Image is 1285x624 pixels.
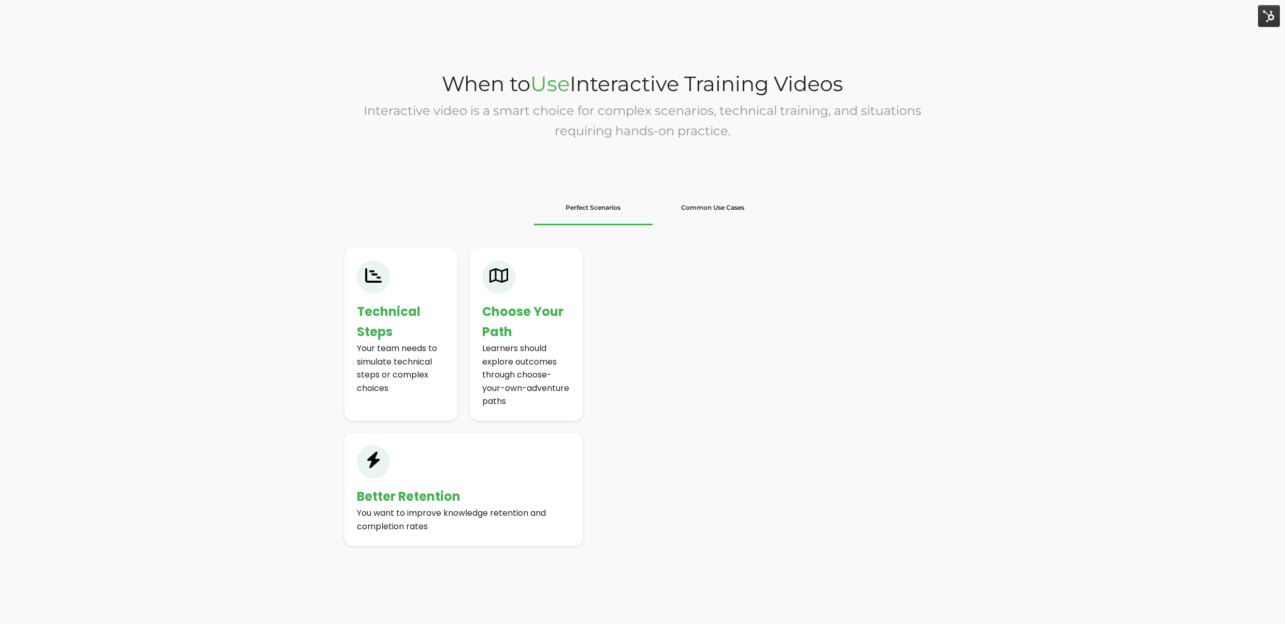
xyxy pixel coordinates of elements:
li: Common Use Cases [653,191,772,225]
div: Your team needs to simulate technical steps or complex choices [357,342,445,395]
img: HubSpot Tools Menu Toggle [1258,5,1280,27]
span: When to Interactive Training Videos [442,71,843,96]
div: Choose Your Path [482,302,570,342]
div: Learners should explore outcomes through choose-your-own-adventure paths [482,342,570,408]
span: Use [530,71,570,96]
div: Technical Steps [357,302,445,342]
span: Interactive video is a smart choice for complex scenarios, technical training, and situations req... [364,103,921,138]
div: Better Retention [357,487,571,506]
div: You want to improve knowledge retention and completion rates [357,506,571,533]
li: Perfect Scenarios [534,191,653,225]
